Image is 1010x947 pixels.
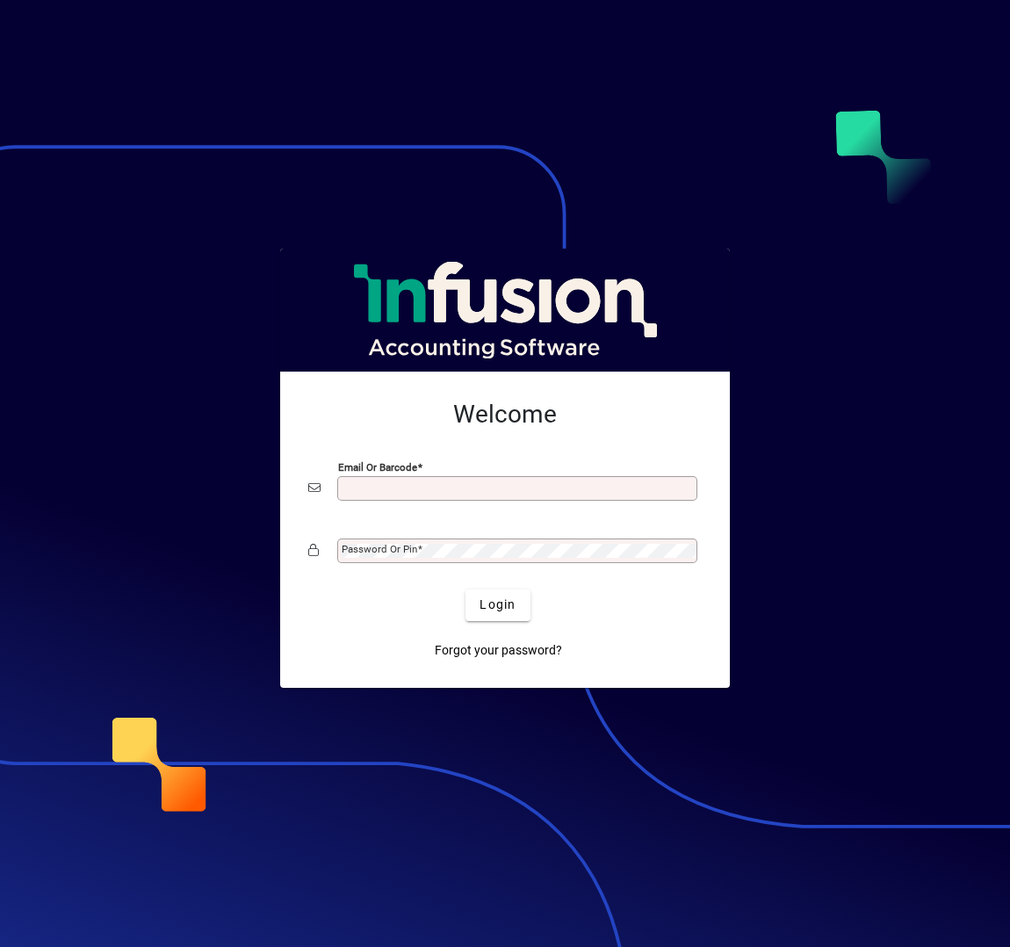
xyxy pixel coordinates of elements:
a: Forgot your password? [428,635,569,667]
button: Login [465,589,530,621]
mat-label: Email or Barcode [338,460,417,473]
h2: Welcome [308,400,702,430]
span: Login [480,596,516,614]
mat-label: Password or Pin [342,543,417,555]
span: Forgot your password? [435,641,562,660]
